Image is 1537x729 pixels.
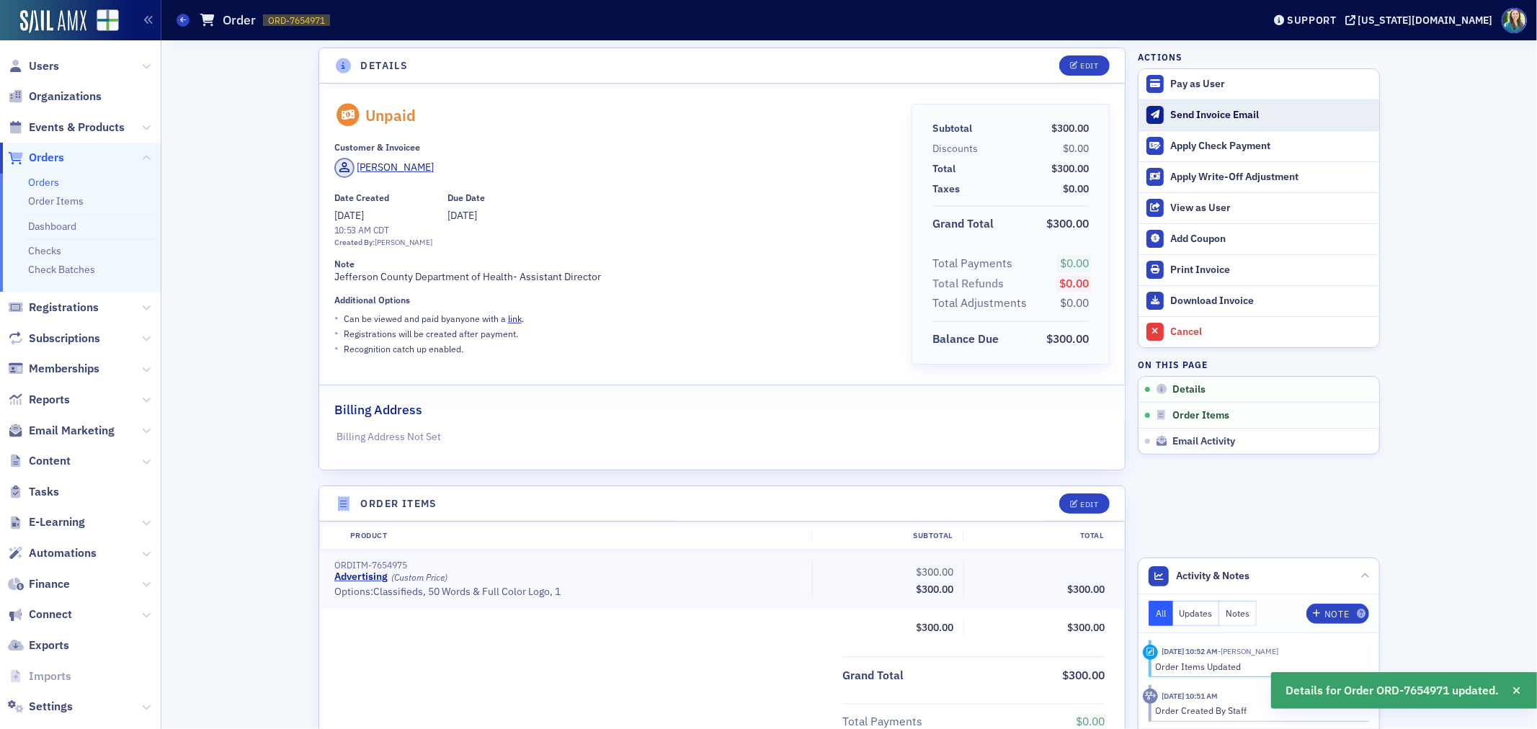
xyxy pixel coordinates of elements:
[1139,161,1379,192] button: Apply Write-Off Adjustment
[932,161,961,176] span: Total
[842,667,904,684] div: Grand Total
[28,220,76,233] a: Dashboard
[29,545,97,561] span: Automations
[916,583,953,596] span: $300.00
[375,237,432,249] div: [PERSON_NAME]
[29,392,70,408] span: Reports
[344,342,463,355] p: Recognition catch up enabled.
[1139,130,1379,161] button: Apply Check Payment
[1170,109,1372,122] div: Send Invoice Email
[1170,326,1372,339] div: Cancel
[223,12,256,29] h1: Order
[1170,78,1372,91] div: Pay as User
[1139,223,1379,254] button: Add Coupon
[334,142,420,153] div: Customer & Invoicee
[29,331,100,346] span: Subscriptions
[334,259,891,285] div: Jefferson County Department of Health- Assistant Director
[1138,50,1182,63] h4: Actions
[932,295,1032,312] span: Total Adjustments
[8,89,102,104] a: Organizations
[8,576,70,592] a: Finance
[28,176,59,189] a: Orders
[29,120,125,135] span: Events & Products
[1162,646,1219,656] time: 10/10/2025 10:52 AM
[932,275,1009,292] span: Total Refunds
[1067,621,1105,634] span: $300.00
[29,361,99,377] span: Memberships
[28,263,95,276] a: Check Batches
[8,300,99,316] a: Registrations
[1139,192,1379,223] button: View as User
[8,120,125,135] a: Events & Products
[932,121,972,136] div: Subtotal
[8,699,73,715] a: Settings
[1046,331,1089,346] span: $300.00
[334,560,802,571] div: ORDITM-7654975
[334,401,422,419] h2: Billing Address
[1173,383,1206,396] span: Details
[344,312,524,325] p: Can be viewed and paid by anyone with a .
[932,215,999,233] span: Grand Total
[1062,668,1105,682] span: $300.00
[1063,142,1089,155] span: $0.00
[344,327,518,340] p: Registrations will be created after payment.
[1060,295,1089,310] span: $0.00
[334,571,388,583] a: Advertising
[932,295,1027,312] div: Total Adjustments
[1502,8,1527,33] span: Profile
[334,326,339,341] span: •
[29,89,102,104] span: Organizations
[1139,285,1379,316] a: Download Invoice
[1173,409,1230,422] span: Order Items
[932,331,1004,348] span: Balance Due
[29,668,71,684] span: Imports
[334,224,371,236] time: 10:53 AM
[1138,358,1380,371] h4: On this page
[1345,15,1498,25] button: [US_STATE][DOMAIN_NAME]
[334,341,339,356] span: •
[932,331,999,348] div: Balance Due
[334,237,375,247] span: Created By:
[1173,435,1236,448] span: Email Activity
[268,14,325,27] span: ORD-7654971
[916,621,953,634] span: $300.00
[1143,645,1158,660] div: Activity
[1156,704,1360,717] div: Order Created By Staff
[1046,216,1089,231] span: $300.00
[1059,55,1109,76] button: Edit
[8,331,100,346] a: Subscriptions
[29,576,70,592] span: Finance
[334,192,389,203] div: Date Created
[1067,583,1105,596] span: $300.00
[1063,182,1089,195] span: $0.00
[361,496,437,511] h4: Order Items
[842,667,909,684] span: Grand Total
[1173,601,1220,626] button: Updates
[29,423,115,439] span: Email Marketing
[932,141,978,156] div: Discounts
[1219,601,1257,626] button: Notes
[811,530,963,542] div: Subtotal
[932,161,955,176] div: Total
[1170,233,1372,246] div: Add Coupon
[1358,14,1493,27] div: [US_STATE][DOMAIN_NAME]
[334,586,802,599] div: Options: Classifieds, 50 Words & Full Color Logo, 1
[508,313,522,324] a: link
[932,182,960,197] div: Taxes
[1139,254,1379,285] a: Print Invoice
[1076,714,1105,728] span: $0.00
[1081,62,1099,70] div: Edit
[1324,610,1349,618] div: Note
[447,192,485,203] div: Due Date
[29,514,85,530] span: E-Learning
[932,182,965,197] span: Taxes
[1139,69,1379,99] button: Pay as User
[1170,264,1372,277] div: Print Invoice
[916,565,953,578] span: $300.00
[1060,256,1089,270] span: $0.00
[337,429,1107,444] p: Billing Address Not Set
[334,158,435,178] a: [PERSON_NAME]
[29,607,72,622] span: Connect
[334,310,339,326] span: •
[1306,604,1369,624] button: Note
